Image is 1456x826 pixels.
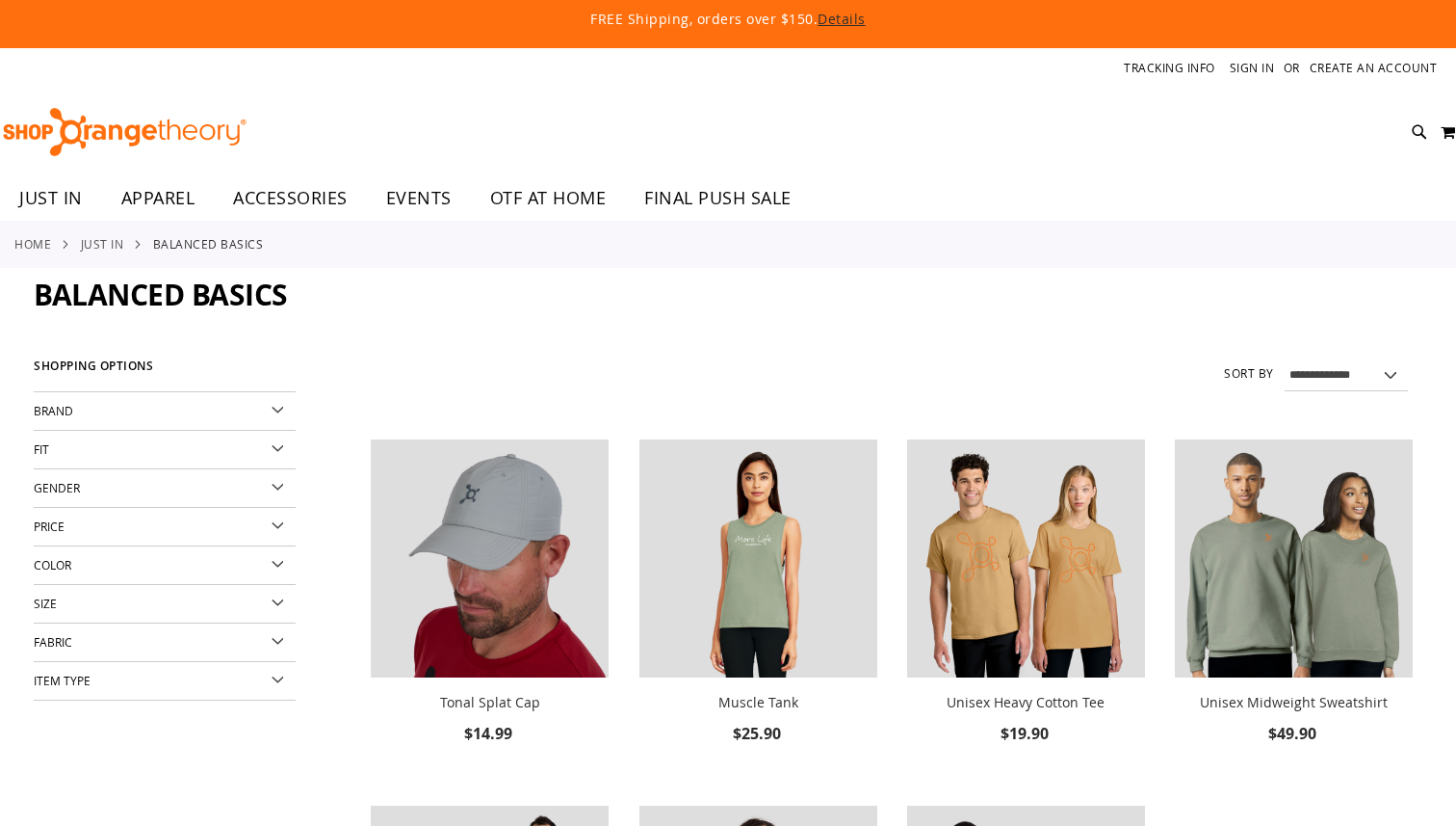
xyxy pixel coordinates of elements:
span: ACCESSORIES [233,176,348,220]
img: Muscle Tank [639,440,877,678]
div: product [1165,430,1422,796]
a: FINAL PUSH SALE [625,176,811,221]
img: Unisex Heavy Cotton Tee [907,440,1145,678]
a: Tracking Info [1124,60,1215,76]
span: EVENTS [386,176,452,220]
div: Brand [34,392,296,431]
a: JUST IN [81,235,124,253]
div: Item Type [34,662,296,701]
span: Gender [34,480,80,495]
a: ACCESSORIES [214,176,367,221]
a: Details [818,10,866,28]
div: Color [34,546,296,585]
a: Muscle Tank [718,693,798,711]
a: EVENTS [367,176,471,221]
span: Fabric [34,634,72,650]
span: FINAL PUSH SALE [644,176,792,220]
a: Tonal Splat Cap [440,693,540,711]
span: Balanced Basics [34,275,288,314]
a: Home [14,235,51,253]
img: Unisex Midweight Sweatshirt [1175,440,1413,678]
span: OTF AT HOME [490,176,607,220]
span: $49.90 [1268,723,1319,744]
span: JUST IN [19,176,83,220]
span: Brand [34,403,73,418]
label: Sort By [1224,365,1274,382]
a: Sign In [1230,60,1275,76]
a: Unisex Midweight Sweatshirt [1200,693,1388,711]
div: Fit [34,431,296,469]
div: Fabric [34,624,296,662]
span: Fit [34,441,49,457]
div: product [361,430,618,796]
a: APPAREL [102,176,215,221]
a: Create an Account [1310,60,1438,76]
a: Unisex Heavy Cotton Tee [947,693,1105,711]
a: Muscle Tank [639,440,877,681]
div: product [630,430,887,796]
span: Size [34,596,57,611]
div: Size [34,585,296,624]
a: Unisex Heavy Cotton Tee [907,440,1145,681]
a: Unisex Midweight Sweatshirt [1175,440,1413,681]
img: Product image for Grey Tonal Splat Cap [371,440,609,678]
a: OTF AT HOME [471,176,626,221]
a: Product image for Grey Tonal Splat Cap [371,440,609,681]
p: FREE Shipping, orders over $150. [150,10,1306,29]
span: APPAREL [121,176,195,220]
span: $19.90 [1001,723,1052,744]
div: Gender [34,469,296,508]
strong: Balanced Basics [153,235,264,253]
strong: Shopping Options [34,351,296,392]
div: Price [34,508,296,546]
span: Color [34,557,71,573]
div: product [897,430,1155,796]
span: $25.90 [733,723,784,744]
span: Price [34,519,65,534]
span: $14.99 [464,723,515,744]
span: Item Type [34,673,91,688]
